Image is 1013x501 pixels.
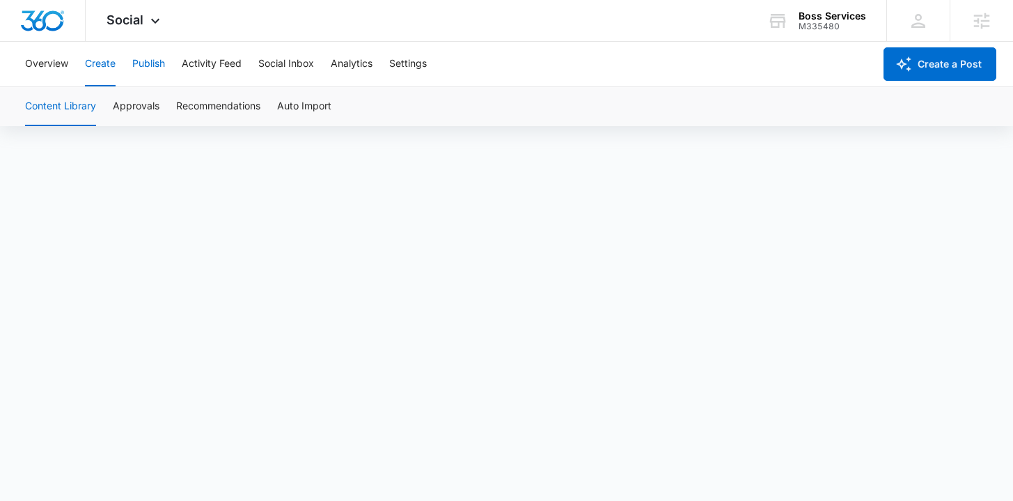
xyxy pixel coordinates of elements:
[799,22,866,31] div: account id
[176,87,260,126] button: Recommendations
[389,42,427,86] button: Settings
[331,42,372,86] button: Analytics
[258,42,314,86] button: Social Inbox
[884,47,996,81] button: Create a Post
[182,42,242,86] button: Activity Feed
[113,87,159,126] button: Approvals
[107,13,143,27] span: Social
[132,42,165,86] button: Publish
[25,42,68,86] button: Overview
[85,42,116,86] button: Create
[277,87,331,126] button: Auto Import
[799,10,866,22] div: account name
[25,87,96,126] button: Content Library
